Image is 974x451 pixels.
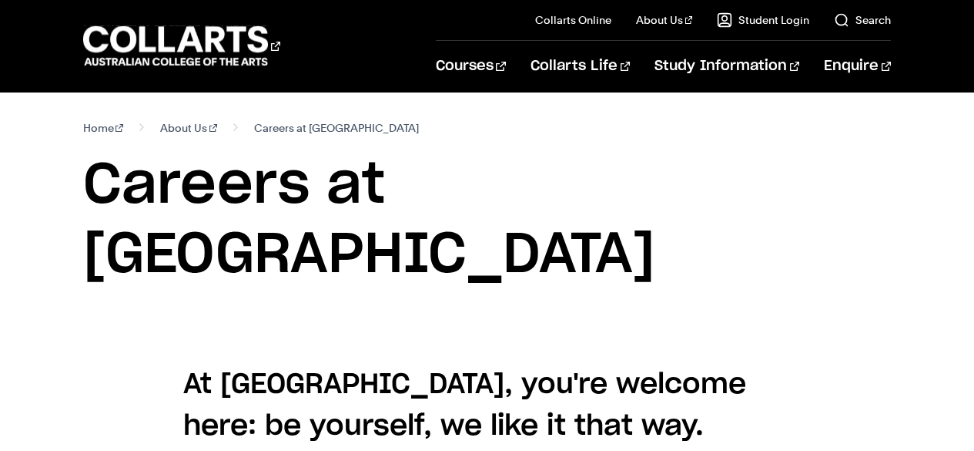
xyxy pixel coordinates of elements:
[531,41,630,92] a: Collarts Life
[654,41,799,92] a: Study Information
[436,41,506,92] a: Courses
[824,41,891,92] a: Enquire
[183,364,792,447] h4: At [GEOGRAPHIC_DATA], you're welcome here: be yourself, we like it that way.
[83,117,124,139] a: Home
[636,12,693,28] a: About Us
[535,12,611,28] a: Collarts Online
[83,151,892,290] h1: Careers at [GEOGRAPHIC_DATA]
[83,24,280,68] div: Go to homepage
[717,12,809,28] a: Student Login
[254,117,420,139] span: Careers at [GEOGRAPHIC_DATA]
[160,117,217,139] a: About Us
[834,12,891,28] a: Search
